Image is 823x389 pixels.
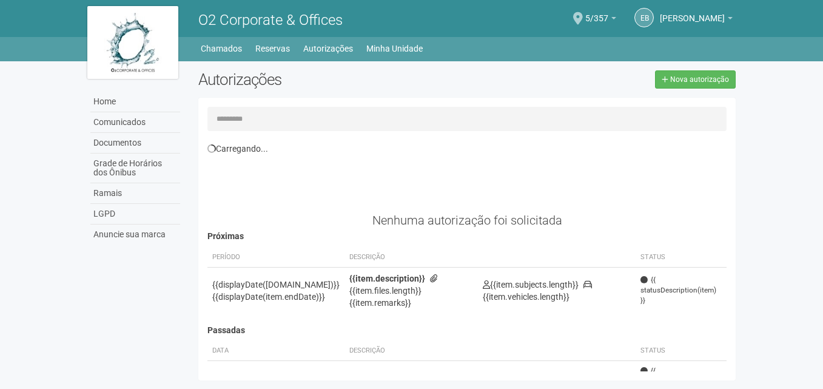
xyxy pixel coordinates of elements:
[349,297,473,309] div: {{item.remarks}}
[303,40,353,57] a: Autorizações
[636,341,727,361] th: Status
[349,371,425,381] strong: {{item.description}}
[670,75,729,84] span: Nova autorização
[207,215,727,226] div: Nenhuma autorização foi solicitada
[90,204,180,225] a: LGPD
[207,248,344,268] th: Período
[90,112,180,133] a: Comunicados
[90,154,180,183] a: Grade de Horários dos Ônibus
[90,92,180,112] a: Home
[634,8,654,27] a: eb
[207,232,727,241] h4: Próximas
[349,274,440,296] span: {{item.files.length}}
[198,12,343,29] span: O2 Corporate & Offices
[207,143,727,154] div: Carregando...
[366,40,423,57] a: Minha Unidade
[483,280,579,289] span: {{item.subjects.length}}
[483,280,592,302] span: {{item.vehicles.length}}
[255,40,290,57] a: Reservas
[344,248,478,268] th: Descrição
[90,133,180,154] a: Documentos
[87,6,178,79] img: logo.jpg
[585,15,616,25] a: 5/357
[207,341,344,361] th: Data
[660,2,725,23] span: eduardo brito
[198,70,458,89] h2: Autorizações
[349,274,425,283] strong: {{item.description}}
[655,70,736,89] a: Nova autorização
[90,183,180,204] a: Ramais
[344,341,636,361] th: Descrição
[212,279,340,291] div: {{displayDate([DOMAIN_NAME])}}
[660,15,733,25] a: [PERSON_NAME]
[640,275,722,306] span: {{ statusDescription(item) }}
[90,225,180,245] a: Anuncie sua marca
[427,371,509,381] span: {{item.files.length}}
[207,326,727,335] h4: Passadas
[212,291,340,303] div: {{displayDate(item.endDate)}}
[585,2,608,23] span: 5/357
[201,40,242,57] a: Chamados
[636,248,727,268] th: Status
